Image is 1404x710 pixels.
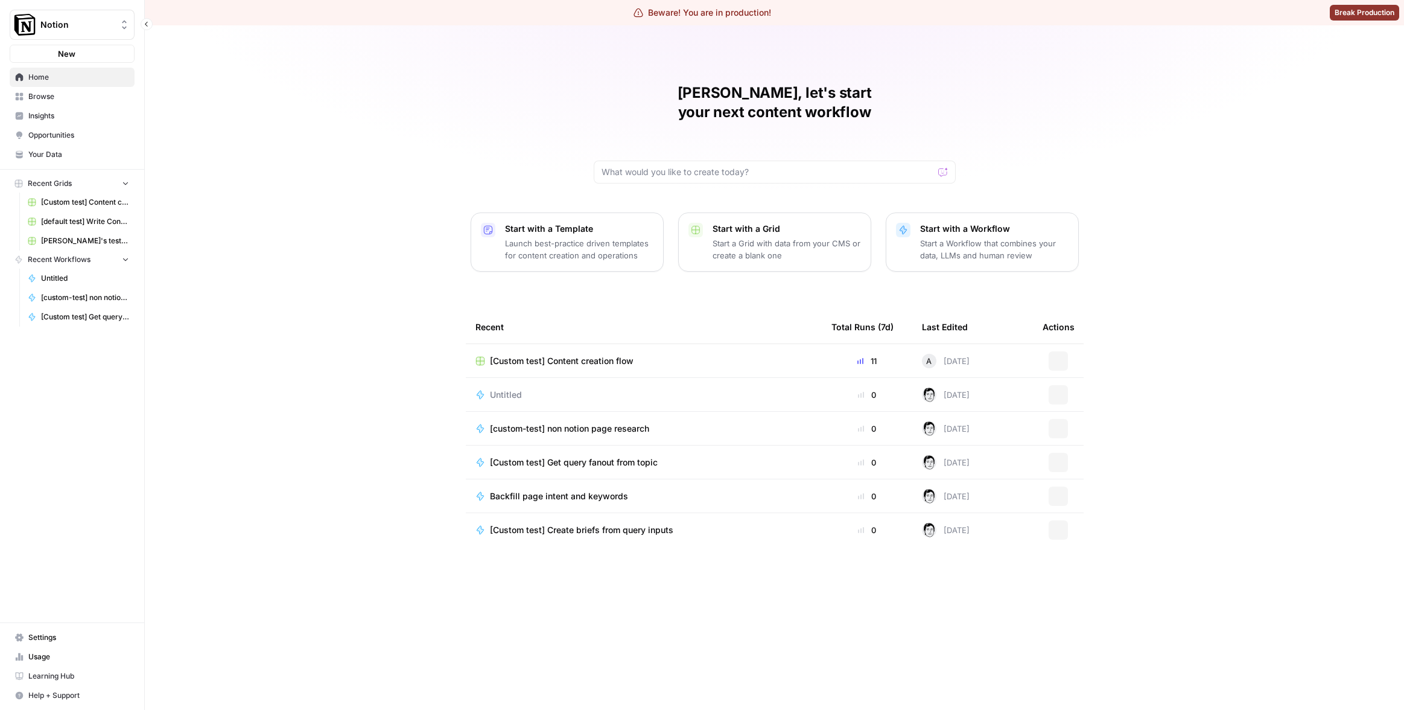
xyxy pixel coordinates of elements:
span: [custom-test] non notion page research [490,423,649,435]
div: 11 [831,355,903,367]
a: [Custom test] Get query fanout from topic [22,307,135,327]
span: [default test] Write Content Briefs [41,216,129,227]
span: Recent Grids [28,178,72,189]
input: What would you like to create today? [602,166,933,178]
p: Start a Workflow that combines your data, LLMs and human review [920,237,1069,261]
p: Start a Grid with data from your CMS or create a blank one [713,237,861,261]
div: [DATE] [922,455,970,470]
button: Break Production [1330,5,1399,21]
div: Recent [475,310,812,344]
p: Start with a Grid [713,223,861,235]
button: Start with a TemplateLaunch best-practice driven templates for content creation and operations [471,213,664,272]
div: [DATE] [922,523,970,537]
button: Start with a GridStart a Grid with data from your CMS or create a blank one [678,213,871,272]
div: [DATE] [922,388,970,402]
div: [DATE] [922,489,970,504]
a: [PERSON_NAME]'s test Grid [22,231,135,251]
span: Break Production [1335,7,1394,18]
span: Notion [40,19,113,31]
span: Untitled [41,273,129,284]
div: 0 [831,490,903,502]
div: Total Runs (7d) [831,310,894,344]
span: Your Data [28,149,129,160]
p: Launch best-practice driven templates for content creation and operations [505,237,653,261]
span: [Custom test] Content creation flow [490,355,634,367]
a: Untitled [22,269,135,288]
img: ygx76vswflo5630il17c0dd006mi [922,489,936,504]
img: Notion Logo [14,14,36,36]
a: Backfill page intent and keywords [475,490,812,502]
span: [Custom test] Create briefs from query inputs [490,524,673,536]
span: Untitled [490,389,522,401]
span: Learning Hub [28,671,129,682]
span: New [58,48,75,60]
a: [custom-test] non notion page research [22,288,135,307]
span: Recent Workflows [28,254,91,265]
a: Learning Hub [10,667,135,686]
a: Insights [10,106,135,126]
button: Recent Workflows [10,251,135,269]
button: Workspace: Notion [10,10,135,40]
span: [Custom test] Content creation flow [41,197,129,208]
a: Browse [10,87,135,106]
div: 0 [831,524,903,536]
button: New [10,45,135,63]
a: Settings [10,628,135,647]
a: Opportunities [10,126,135,145]
span: [Custom test] Get query fanout from topic [490,456,658,469]
div: 0 [831,456,903,469]
div: [DATE] [922,421,970,436]
a: Usage [10,647,135,667]
span: [custom-test] non notion page research [41,292,129,303]
span: Settings [28,632,129,643]
a: Untitled [475,389,812,401]
span: Browse [28,91,129,102]
div: Beware! You are in production! [634,7,771,19]
div: 0 [831,389,903,401]
button: Recent Grids [10,174,135,193]
span: Usage [28,651,129,662]
a: [Custom test] Content creation flow [22,193,135,212]
h1: [PERSON_NAME], let's start your next content workflow [594,83,956,122]
span: [PERSON_NAME]'s test Grid [41,235,129,246]
span: Home [28,72,129,83]
img: ygx76vswflo5630il17c0dd006mi [922,455,936,470]
span: Help + Support [28,690,129,701]
div: [DATE] [922,354,970,368]
span: Opportunities [28,130,129,141]
div: Last Edited [922,310,968,344]
button: Start with a WorkflowStart a Workflow that combines your data, LLMs and human review [886,213,1079,272]
img: ygx76vswflo5630il17c0dd006mi [922,421,936,436]
a: [Custom test] Content creation flow [475,355,812,367]
a: Your Data [10,145,135,164]
a: [Custom test] Create briefs from query inputs [475,524,812,536]
button: Help + Support [10,686,135,705]
a: [default test] Write Content Briefs [22,212,135,231]
span: [Custom test] Get query fanout from topic [41,312,129,322]
p: Start with a Workflow [920,223,1069,235]
div: 0 [831,423,903,435]
img: ygx76vswflo5630il17c0dd006mi [922,388,936,402]
a: Home [10,68,135,87]
a: [Custom test] Get query fanout from topic [475,456,812,469]
p: Start with a Template [505,223,653,235]
a: [custom-test] non notion page research [475,423,812,435]
div: Actions [1043,310,1075,344]
span: A [926,355,932,367]
img: ygx76vswflo5630il17c0dd006mi [922,523,936,537]
span: Insights [28,110,129,121]
span: Backfill page intent and keywords [490,490,628,502]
